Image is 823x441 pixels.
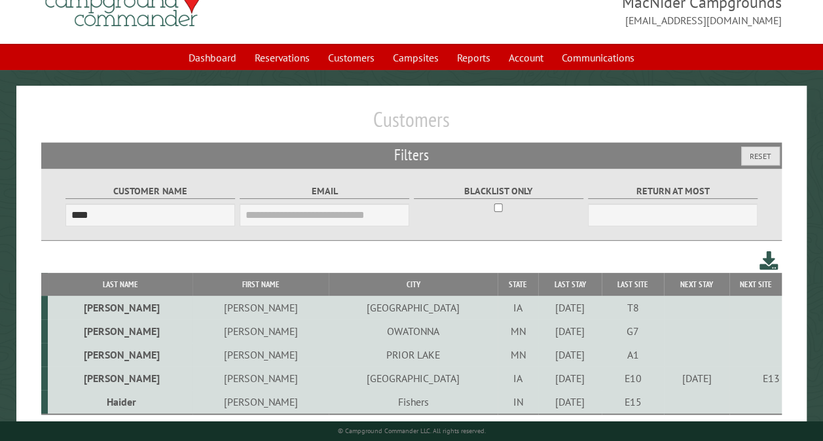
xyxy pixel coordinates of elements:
[498,390,538,414] td: IN
[192,390,329,414] td: [PERSON_NAME]
[385,45,447,70] a: Campsites
[192,366,329,390] td: [PERSON_NAME]
[498,319,538,343] td: MN
[554,45,642,70] a: Communications
[48,273,192,296] th: Last Name
[602,390,664,414] td: E15
[498,296,538,319] td: IA
[540,301,599,314] div: [DATE]
[602,273,664,296] th: Last Site
[48,366,192,390] td: [PERSON_NAME]
[48,390,192,414] td: Haider
[329,319,498,343] td: OWATONNA
[414,184,583,199] label: Blacklist only
[602,343,664,366] td: A1
[741,147,780,166] button: Reset
[48,343,192,366] td: [PERSON_NAME]
[602,296,664,319] td: T8
[498,366,538,390] td: IA
[329,273,498,296] th: City
[588,184,758,199] label: Return at most
[240,184,409,199] label: Email
[41,107,782,143] h1: Customers
[664,273,729,296] th: Next Stay
[338,427,486,435] small: © Campground Commander LLC. All rights reserved.
[449,45,498,70] a: Reports
[759,249,778,273] a: Download this customer list (.csv)
[192,343,329,366] td: [PERSON_NAME]
[192,319,329,343] td: [PERSON_NAME]
[320,45,382,70] a: Customers
[65,184,235,199] label: Customer Name
[501,45,551,70] a: Account
[666,372,727,385] div: [DATE]
[41,143,782,168] h2: Filters
[540,325,599,338] div: [DATE]
[48,319,192,343] td: [PERSON_NAME]
[729,366,782,390] td: E13
[329,390,498,414] td: Fishers
[192,296,329,319] td: [PERSON_NAME]
[498,343,538,366] td: MN
[498,273,538,296] th: State
[540,372,599,385] div: [DATE]
[602,319,664,343] td: G7
[729,273,782,296] th: Next Site
[329,343,498,366] td: PRIOR LAKE
[538,273,602,296] th: Last Stay
[540,395,599,408] div: [DATE]
[48,296,192,319] td: [PERSON_NAME]
[540,348,599,361] div: [DATE]
[602,366,664,390] td: E10
[181,45,244,70] a: Dashboard
[329,366,498,390] td: [GEOGRAPHIC_DATA]
[192,273,329,296] th: First Name
[247,45,318,70] a: Reservations
[329,296,498,319] td: [GEOGRAPHIC_DATA]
